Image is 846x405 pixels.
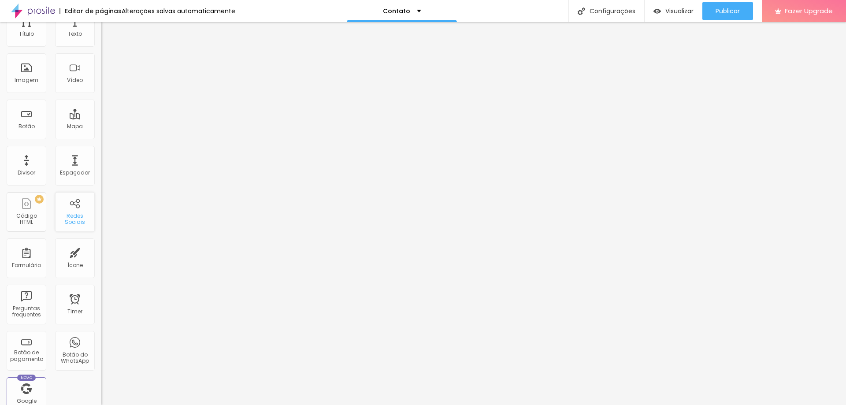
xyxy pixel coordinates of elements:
[9,213,44,226] div: Código HTML
[665,7,694,15] span: Visualizar
[383,8,410,14] p: Contato
[15,77,38,83] div: Imagem
[101,22,846,405] iframe: Editor
[60,170,90,176] div: Espaçador
[68,31,82,37] div: Texto
[67,77,83,83] div: Vídeo
[122,8,235,14] div: Alterações salvas automaticamente
[18,170,35,176] div: Divisor
[57,352,92,364] div: Botão do WhatsApp
[716,7,740,15] span: Publicar
[12,262,41,268] div: Formulário
[19,31,34,37] div: Título
[17,375,36,381] div: Novo
[59,8,122,14] div: Editor de páginas
[67,308,82,315] div: Timer
[57,213,92,226] div: Redes Sociais
[9,305,44,318] div: Perguntas frequentes
[19,123,35,130] div: Botão
[653,7,661,15] img: view-1.svg
[702,2,753,20] button: Publicar
[578,7,585,15] img: Icone
[9,349,44,362] div: Botão de pagamento
[645,2,702,20] button: Visualizar
[67,262,83,268] div: Ícone
[67,123,83,130] div: Mapa
[785,7,833,15] span: Fazer Upgrade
